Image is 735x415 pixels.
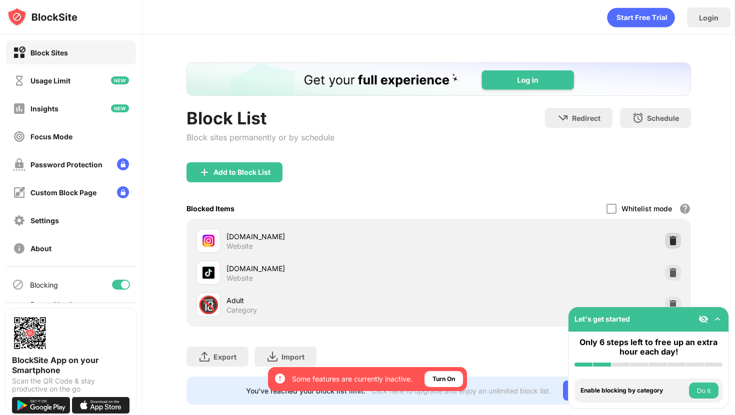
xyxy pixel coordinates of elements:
div: Website [226,242,253,251]
img: favicons [202,235,214,247]
img: download-on-the-app-store.svg [72,397,130,414]
div: About [30,244,51,253]
img: insights-off.svg [13,102,25,115]
div: Custom Block Page [30,188,96,197]
img: get-it-on-google-play.svg [12,397,70,414]
div: Password Protection [30,160,102,169]
img: lock-menu.svg [117,186,129,198]
div: Focus Mode [30,132,72,141]
div: You’ve reached your block list limit. [246,387,365,395]
div: Adult [226,295,438,306]
div: Usage Limit [30,76,70,85]
img: customize-block-page-off.svg [13,186,25,199]
div: Click here to upgrade and enjoy an unlimited block list. [371,387,551,395]
div: Add to Block List [213,168,270,176]
div: Scan the QR Code & stay productive on the go [12,377,130,393]
div: Insights [30,104,58,113]
img: eye-not-visible.svg [698,314,708,324]
img: omni-setup-toggle.svg [712,314,722,324]
img: error-circle-white.svg [274,373,286,385]
div: Category [226,306,257,315]
img: blocking-icon.svg [12,279,24,291]
img: block-on.svg [13,46,25,59]
div: Website [226,274,253,283]
div: [DOMAIN_NAME] [226,263,438,274]
img: time-usage-off.svg [13,74,25,87]
div: Export [213,353,236,361]
div: Only 6 steps left to free up an extra hour each day! [574,338,722,357]
img: focus-off.svg [13,130,25,143]
div: Block Sites [30,48,68,57]
div: Turn On [432,374,455,384]
div: Blocked Items [186,204,234,213]
div: Settings [30,216,59,225]
div: Enable blocking by category [580,387,686,394]
div: Whitelist mode [621,204,672,213]
img: logo-blocksite.svg [7,7,77,27]
img: settings-off.svg [13,214,25,227]
img: about-off.svg [13,242,25,255]
img: favicons [202,267,214,279]
div: [DOMAIN_NAME] [226,231,438,242]
div: Some features are currently inactive. [292,374,412,384]
img: password-protection-off.svg [13,158,25,171]
div: Schedule [647,114,679,122]
div: Sync with other devices [30,300,81,317]
div: Block List [186,108,334,128]
iframe: Banner [186,62,691,96]
img: new-icon.svg [111,104,129,112]
div: animation [607,7,675,27]
div: Import [281,353,304,361]
div: 🔞 [198,295,219,315]
img: lock-menu.svg [117,158,129,170]
div: Go Unlimited [563,381,631,401]
div: Redirect [572,114,600,122]
div: BlockSite App on your Smartphone [12,355,130,375]
div: Blocking [30,281,58,289]
div: Login [699,13,718,22]
button: Do it [689,383,718,399]
div: Block sites permanently or by schedule [186,132,334,142]
div: Let's get started [574,315,630,323]
img: options-page-qr-code.png [12,315,48,351]
img: new-icon.svg [111,76,129,84]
